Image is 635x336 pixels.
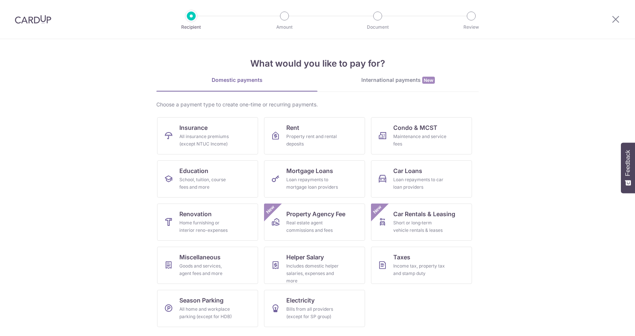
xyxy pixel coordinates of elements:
div: Loan repayments to mortgage loan providers [286,176,340,191]
span: Car Rentals & Leasing [393,209,455,218]
span: New [371,204,384,216]
span: Season Parking [179,296,224,305]
a: Car LoansLoan repayments to car loan providers [371,160,472,198]
span: Property Agency Fee [286,209,345,218]
span: Helper Salary [286,253,324,262]
h4: What would you like to pay for? [156,57,479,70]
div: Income tax, property tax and stamp duty [393,262,447,277]
a: Car Rentals & LeasingShort or long‑term vehicle rentals & leasesNew [371,204,472,241]
span: Feedback [625,150,631,176]
a: ElectricityBills from all providers (except for SP group) [264,290,365,327]
span: Mortgage Loans [286,166,333,175]
div: Real estate agent commissions and fees [286,219,340,234]
span: Miscellaneous [179,253,221,262]
div: Loan repayments to car loan providers [393,176,447,191]
button: Feedback - Show survey [621,143,635,193]
div: School, tuition, course fees and more [179,176,233,191]
span: Electricity [286,296,315,305]
span: Rent [286,123,299,132]
div: International payments [317,76,479,84]
div: All home and workplace parking (except for HDB) [179,305,233,320]
span: Renovation [179,209,212,218]
div: Property rent and rental deposits [286,133,340,148]
div: Choose a payment type to create one-time or recurring payments. [156,101,479,108]
a: Mortgage LoansLoan repayments to mortgage loan providers [264,160,365,198]
p: Amount [257,23,312,31]
div: Goods and services, agent fees and more [179,262,233,277]
span: New [264,204,277,216]
span: Car Loans [393,166,422,175]
div: All insurance premiums (except NTUC Income) [179,133,233,148]
div: Maintenance and service fees [393,133,447,148]
a: Condo & MCSTMaintenance and service fees [371,117,472,154]
span: Taxes [393,253,410,262]
div: Short or long‑term vehicle rentals & leases [393,219,447,234]
span: Education [179,166,208,175]
div: Includes domestic helper salaries, expenses and more [286,262,340,285]
span: New [422,77,435,84]
a: EducationSchool, tuition, course fees and more [157,160,258,198]
a: MiscellaneousGoods and services, agent fees and more [157,247,258,284]
a: RentProperty rent and rental deposits [264,117,365,154]
span: Condo & MCST [393,123,437,132]
img: CardUp [15,15,51,24]
p: Review [444,23,499,31]
a: Season ParkingAll home and workplace parking (except for HDB) [157,290,258,327]
div: Bills from all providers (except for SP group) [286,305,340,320]
a: RenovationHome furnishing or interior reno-expenses [157,204,258,241]
div: Domestic payments [156,76,317,84]
div: Home furnishing or interior reno-expenses [179,219,233,234]
p: Recipient [164,23,219,31]
a: Property Agency FeeReal estate agent commissions and feesNew [264,204,365,241]
span: Insurance [179,123,208,132]
a: InsuranceAll insurance premiums (except NTUC Income) [157,117,258,154]
p: Document [350,23,405,31]
a: TaxesIncome tax, property tax and stamp duty [371,247,472,284]
a: Helper SalaryIncludes domestic helper salaries, expenses and more [264,247,365,284]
